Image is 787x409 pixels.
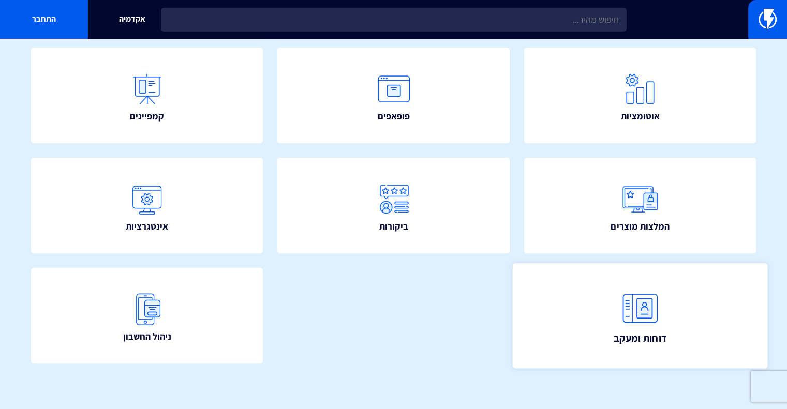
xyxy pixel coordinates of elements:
[161,8,627,32] input: חיפוש מהיר...
[277,158,509,253] a: ביקורות
[123,330,171,343] span: ניהול החשבון
[130,110,164,123] span: קמפיינים
[126,220,168,233] span: אינטגרציות
[611,220,669,233] span: המלצות מוצרים
[620,110,659,123] span: אוטומציות
[379,220,408,233] span: ביקורות
[31,48,263,143] a: קמפיינים
[512,263,767,368] a: דוחות ומעקב
[613,331,666,345] span: דוחות ומעקב
[31,268,263,363] a: ניהול החשבון
[378,110,410,123] span: פופאפים
[277,48,509,143] a: פופאפים
[31,158,263,253] a: אינטגרציות
[524,48,756,143] a: אוטומציות
[524,158,756,253] a: המלצות מוצרים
